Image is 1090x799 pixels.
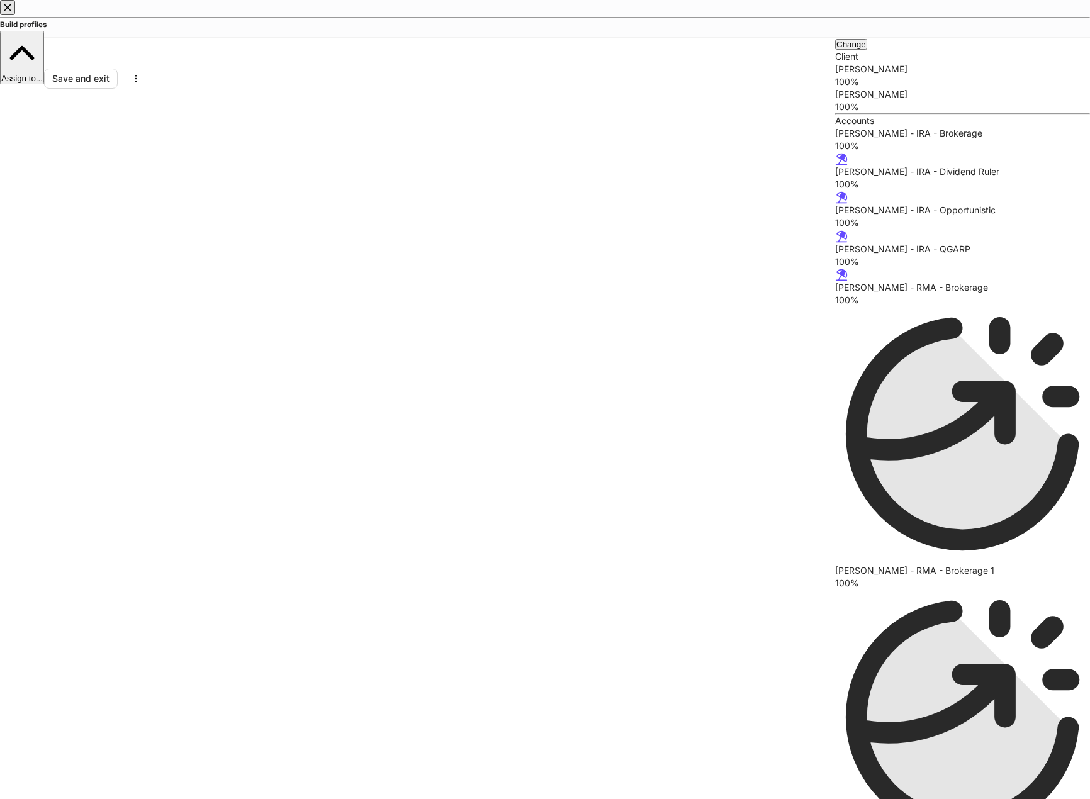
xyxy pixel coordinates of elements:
a: [PERSON_NAME] - RMA - Brokerage100% [835,281,1090,564]
div: Change [836,40,866,48]
p: [PERSON_NAME] - IRA - Dividend Ruler [835,165,1090,178]
a: [PERSON_NAME] - IRA - QGARP100% [835,243,1090,281]
p: 100% [835,577,1090,589]
p: 100% [835,178,1090,191]
p: 100% [835,140,1090,152]
p: 100% [835,101,1090,113]
button: Change [835,39,867,50]
p: 100% [835,294,1090,306]
p: [PERSON_NAME] - RMA - Brokerage 1 [835,564,1090,577]
p: [PERSON_NAME] [835,88,1090,101]
p: [PERSON_NAME] - IRA - Brokerage [835,127,1090,140]
p: 100% [835,255,1090,268]
p: [PERSON_NAME] [835,63,1090,75]
div: Client [835,50,1090,63]
a: [PERSON_NAME] - IRA - Dividend Ruler100% [835,165,1090,204]
p: 100% [835,216,1090,229]
div: Accounts [835,115,1090,127]
a: [PERSON_NAME] - IRA - Brokerage100% [835,127,1090,165]
div: Assign to... [1,32,43,83]
p: 100% [835,75,1090,88]
a: [PERSON_NAME]100% [835,63,1090,88]
p: [PERSON_NAME] - IRA - Opportunistic [835,204,1090,216]
p: [PERSON_NAME] - IRA - QGARP [835,243,1090,255]
a: [PERSON_NAME] - IRA - Opportunistic100% [835,204,1090,242]
a: [PERSON_NAME]100% [835,88,1090,113]
p: [PERSON_NAME] - RMA - Brokerage [835,281,1090,294]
